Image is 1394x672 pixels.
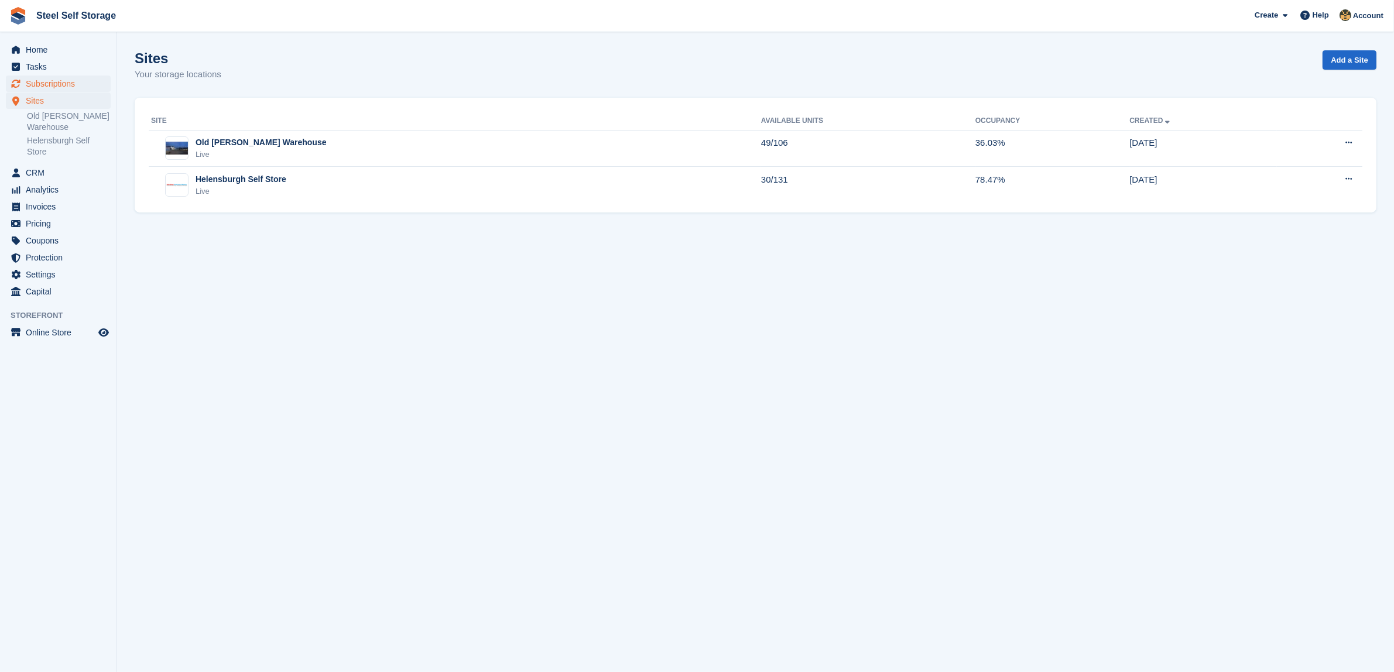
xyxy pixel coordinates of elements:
img: Image of Helensburgh Self Store site [166,183,188,187]
a: menu [6,198,111,215]
a: menu [6,215,111,232]
a: Add a Site [1323,50,1376,70]
span: CRM [26,164,96,181]
a: Helensburgh Self Store [27,135,111,157]
td: 78.47% [975,167,1129,203]
span: Settings [26,266,96,283]
a: menu [6,324,111,341]
div: Live [196,186,286,197]
a: Old [PERSON_NAME] Warehouse [27,111,111,133]
span: Home [26,42,96,58]
p: Your storage locations [135,68,221,81]
span: Capital [26,283,96,300]
th: Available Units [761,112,975,131]
td: 36.03% [975,130,1129,167]
span: Subscriptions [26,76,96,92]
div: Old [PERSON_NAME] Warehouse [196,136,327,149]
span: Online Store [26,324,96,341]
a: menu [6,283,111,300]
span: Sites [26,92,96,109]
span: Protection [26,249,96,266]
a: menu [6,232,111,249]
th: Occupancy [975,112,1129,131]
img: James Steel [1340,9,1351,21]
td: 30/131 [761,167,975,203]
th: Site [149,112,761,131]
a: menu [6,266,111,283]
img: stora-icon-8386f47178a22dfd0bd8f6a31ec36ba5ce8667c1dd55bd0f319d3a0aa187defe.svg [9,7,27,25]
a: Preview store [97,325,111,340]
td: [DATE] [1129,167,1277,203]
a: menu [6,59,111,75]
a: menu [6,42,111,58]
div: Live [196,149,327,160]
div: Helensburgh Self Store [196,173,286,186]
span: Pricing [26,215,96,232]
span: Coupons [26,232,96,249]
a: Steel Self Storage [32,6,121,25]
a: menu [6,76,111,92]
span: Account [1353,10,1383,22]
td: 49/106 [761,130,975,167]
a: menu [6,164,111,181]
a: menu [6,249,111,266]
span: Create [1255,9,1278,21]
img: Image of Old Kilpatrick Warehouse site [166,142,188,155]
a: Created [1129,116,1172,125]
span: Analytics [26,181,96,198]
a: menu [6,181,111,198]
span: Invoices [26,198,96,215]
span: Storefront [11,310,117,321]
a: menu [6,92,111,109]
span: Tasks [26,59,96,75]
span: Help [1313,9,1329,21]
td: [DATE] [1129,130,1277,167]
h1: Sites [135,50,221,66]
